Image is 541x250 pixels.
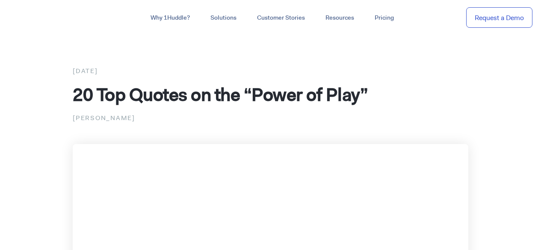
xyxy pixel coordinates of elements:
a: Customer Stories [247,10,315,26]
a: Pricing [364,10,404,26]
img: ... [9,9,70,26]
p: [PERSON_NAME] [73,112,468,124]
div: [DATE] [73,65,468,76]
a: Solutions [200,10,247,26]
span: 20 Top Quotes on the “Power of Play” [73,82,368,106]
a: Resources [315,10,364,26]
a: Request a Demo [466,7,532,28]
a: Why 1Huddle? [140,10,200,26]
